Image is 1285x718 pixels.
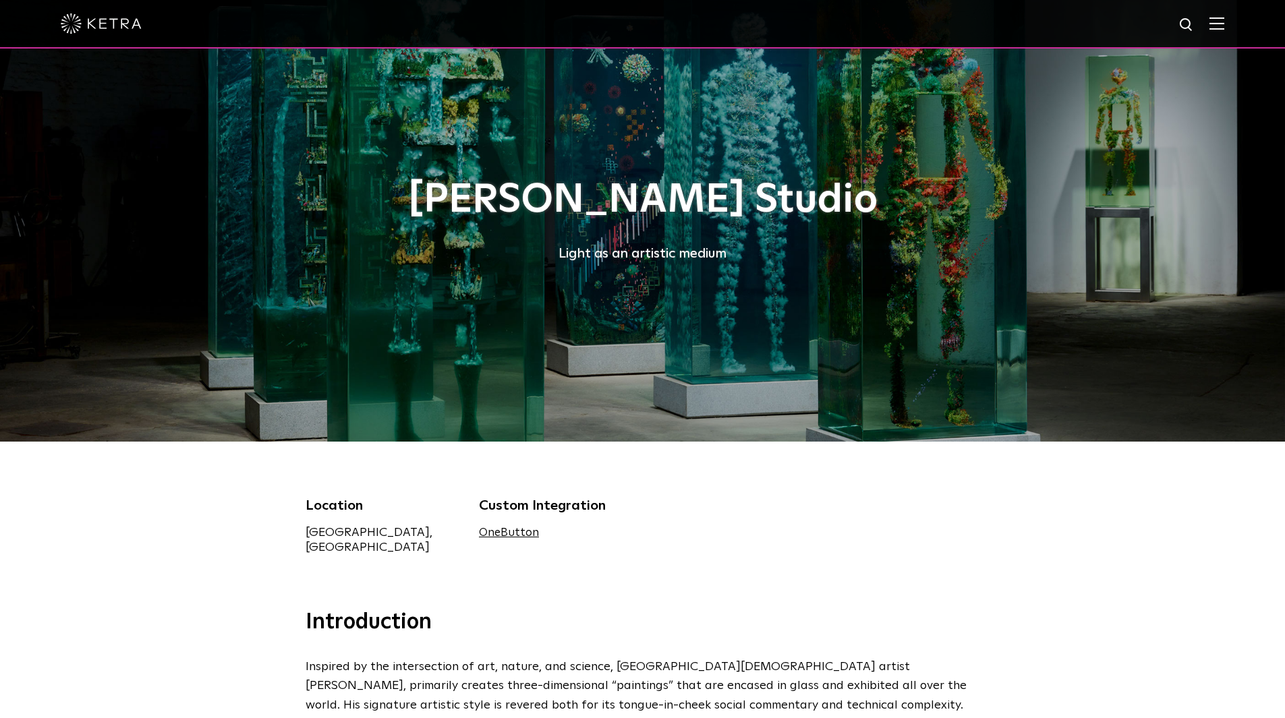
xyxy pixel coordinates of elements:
span: Inspired by the intersection of art, nature, and science, [GEOGRAPHIC_DATA][DEMOGRAPHIC_DATA] art... [306,661,967,712]
h1: [PERSON_NAME] Studio [306,178,980,222]
div: [GEOGRAPHIC_DATA], [GEOGRAPHIC_DATA] [306,525,459,555]
h3: Introduction [306,609,980,637]
img: search icon [1178,17,1195,34]
img: ketra-logo-2019-white [61,13,142,34]
div: Light as an artistic medium [306,243,980,264]
img: Hamburger%20Nav.svg [1209,17,1224,30]
a: OneButton [479,527,539,539]
div: Location [306,496,459,516]
div: Custom Integration [479,496,633,516]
